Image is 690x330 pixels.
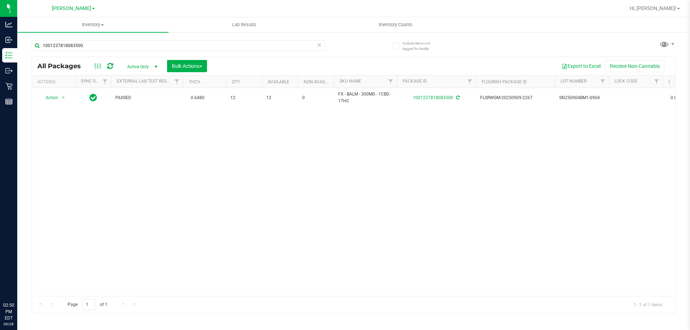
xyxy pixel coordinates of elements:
a: Inventory [17,17,169,32]
inline-svg: Reports [5,98,13,105]
span: All Packages [37,62,88,70]
a: Lock Code [615,79,638,84]
iframe: Resource center [7,273,29,294]
span: FX - BALM - 300MG - 1CBD-1THC [338,91,392,104]
a: Filter [651,75,663,88]
span: FLSRWGM-20250909-2267 [480,94,551,101]
span: 0.6480 [187,93,208,103]
inline-svg: Retail [5,83,13,90]
a: Flourish Package ID [482,79,527,84]
span: PASSED [115,94,179,101]
span: Bulk Actions [172,63,202,69]
a: 1001237818083500 [413,95,453,100]
a: SKU Name [340,79,361,84]
span: 1 - 1 of 1 items [628,299,668,310]
inline-svg: Outbound [5,67,13,74]
inline-svg: Analytics [5,21,13,28]
a: External Lab Test Result [117,79,173,84]
span: In Sync [89,93,97,103]
a: Lab Results [169,17,320,32]
a: Non-Available [304,79,336,84]
inline-svg: Inbound [5,36,13,43]
a: Available [268,79,289,84]
a: Lot Number [561,79,586,84]
span: Inventory [17,22,169,28]
span: 0 [302,94,330,101]
a: THC% [189,79,201,84]
input: 1 [82,299,95,310]
a: Package ID [402,79,427,84]
p: 02:50 PM EDT [3,302,14,321]
inline-svg: Inventory [5,52,13,59]
a: CBD% [668,79,680,84]
span: Action [39,93,59,103]
a: Filter [385,75,397,88]
span: Include items not tagged for facility [402,41,438,51]
span: 0.6150 [667,93,688,103]
span: Sync from Compliance System [455,95,460,100]
input: Search Package ID, Item Name, SKU, Lot or Part Number... [32,40,325,51]
a: Filter [464,75,476,88]
a: Filter [597,75,609,88]
span: Hi, [PERSON_NAME]! [630,5,676,11]
button: Export to Excel [557,60,605,72]
span: 12 [230,94,258,101]
span: select [59,93,68,103]
span: [PERSON_NAME] [52,5,91,11]
a: Inventory Counts [320,17,471,32]
span: Inventory Counts [369,22,422,28]
div: Actions [37,79,72,84]
p: 09/28 [3,321,14,327]
a: Filter [171,75,183,88]
a: Filter [99,75,111,88]
span: Lab Results [222,22,266,28]
a: Qty [232,79,240,84]
button: Bulk Actions [167,60,207,72]
button: Receive Non-Cannabis [605,60,664,72]
span: Clear [317,40,322,50]
span: Page of 1 [61,299,113,310]
span: SN250904BM1-0904 [559,94,604,101]
a: Sync Status [81,79,109,84]
span: 12 [266,94,294,101]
